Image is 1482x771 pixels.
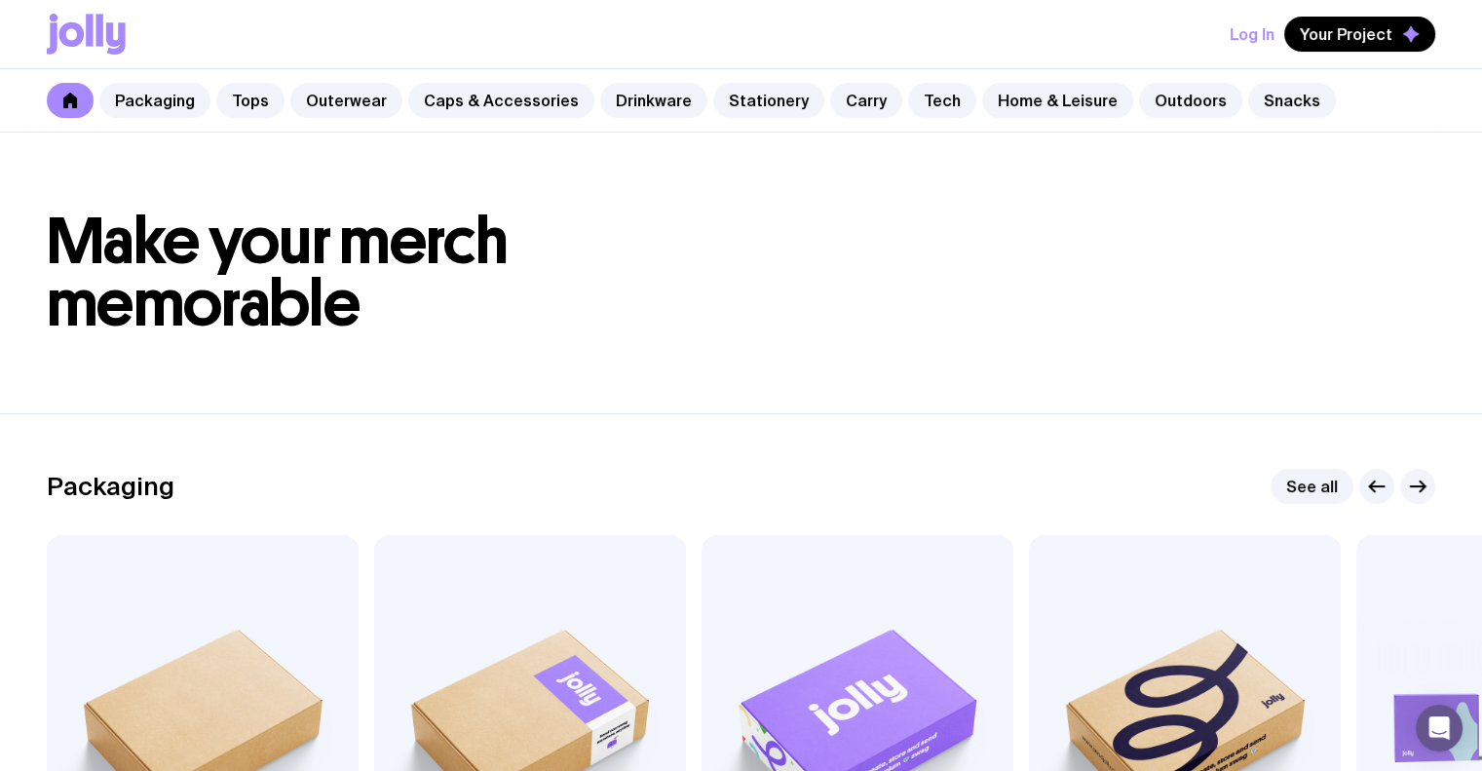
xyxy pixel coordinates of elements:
[99,83,210,118] a: Packaging
[1271,469,1353,504] a: See all
[1139,83,1242,118] a: Outdoors
[713,83,824,118] a: Stationery
[830,83,902,118] a: Carry
[216,83,285,118] a: Tops
[1416,705,1463,752] div: Open Intercom Messenger
[982,83,1133,118] a: Home & Leisure
[408,83,594,118] a: Caps & Accessories
[1248,83,1336,118] a: Snacks
[1284,17,1435,52] button: Your Project
[1300,24,1392,44] span: Your Project
[47,472,174,501] h2: Packaging
[908,83,976,118] a: Tech
[290,83,402,118] a: Outerwear
[600,83,707,118] a: Drinkware
[1230,17,1274,52] button: Log In
[47,203,508,342] span: Make your merch memorable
